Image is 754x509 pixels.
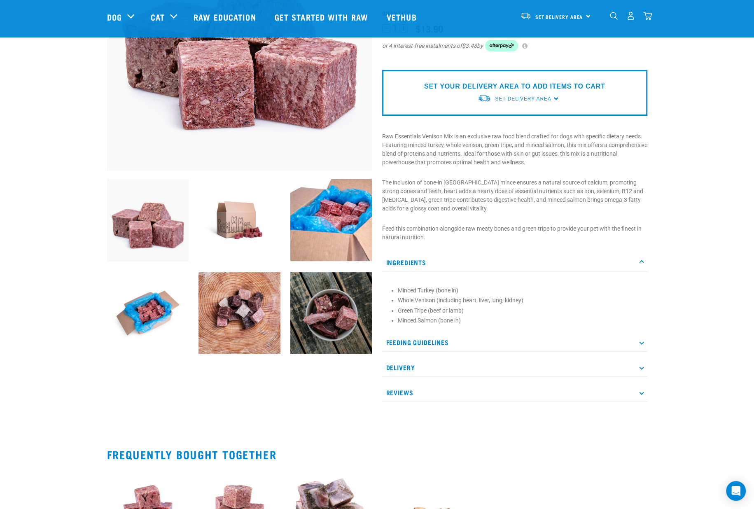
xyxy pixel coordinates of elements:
img: home-icon-1@2x.png [610,12,618,20]
img: Raw Essentials 2024 July2597 [290,179,372,261]
p: Reviews [382,383,647,402]
a: Dog [107,11,122,23]
p: Raw Essentials Venison Mix is an exclusive raw food blend crafted for dogs with specific dietary ... [382,132,647,167]
img: Raw Essentials Bulk 10kg Raw Dog Food Box [107,272,189,354]
li: Minced Salmon (bone in) [398,316,643,325]
p: Feed this combination alongside raw meaty bones and green tripe to provide your pet with the fine... [382,224,647,242]
img: THK Wallaby Fillet Chicken Neck TH [290,272,372,354]
img: user.png [626,12,635,20]
a: Get started with Raw [266,0,378,33]
h2: Frequently bought together [107,448,647,461]
img: home-icon@2x.png [643,12,652,20]
a: Cat [151,11,165,23]
p: SET YOUR DELIVERY AREA TO ADD ITEMS TO CART [424,82,605,91]
p: Delivery [382,358,647,377]
p: The inclusion of bone-in [GEOGRAPHIC_DATA] mince ensures a natural source of calcium, promoting s... [382,178,647,213]
img: van-moving.png [478,94,491,103]
img: Raw Essentials Bulk 10kg Raw Dog Food Box Exterior Design [198,179,280,261]
span: $3.48 [462,42,477,50]
p: Ingredients [382,253,647,272]
span: Set Delivery Area [535,15,583,18]
li: Green Tripe (beef or lamb) [398,306,643,315]
a: Vethub [378,0,427,33]
span: Set Delivery Area [495,96,551,102]
div: or 4 interest-free instalments of by [382,40,647,51]
div: Open Intercom Messenger [726,481,746,501]
img: Lamb Salmon Duck Possum Heart Mixes [198,272,280,354]
p: Feeding Guidelines [382,333,647,352]
a: Raw Education [185,0,266,33]
img: 1113 RE Venison Mix 01 [107,179,189,261]
img: Afterpay [485,40,518,51]
img: van-moving.png [520,12,531,19]
li: Minced Turkey (bone in) [398,286,643,295]
li: Whole Venison (including heart, liver, lung, kidney) [398,296,643,305]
